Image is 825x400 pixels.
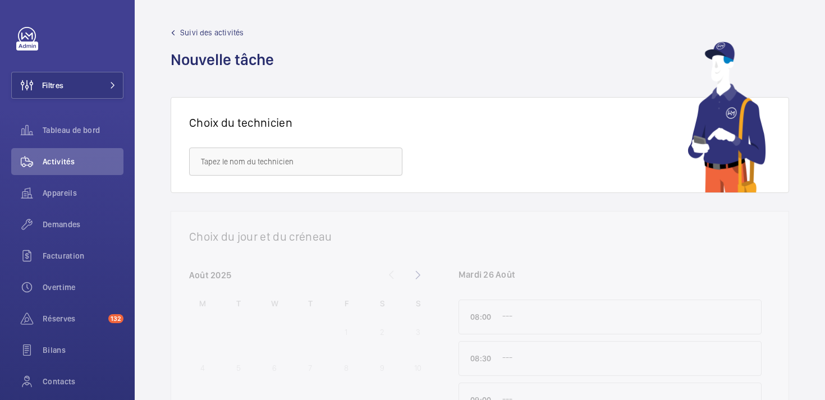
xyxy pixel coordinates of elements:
[11,72,123,99] button: Filtres
[189,116,292,130] h1: Choix du technicien
[42,80,63,91] span: Filtres
[108,314,123,323] span: 132
[180,27,244,38] span: Suivi des activités
[43,219,123,230] span: Demandes
[43,282,123,293] span: Overtime
[43,156,123,167] span: Activités
[171,49,281,70] h1: Nouvelle tâche
[189,148,402,176] input: Tapez le nom du technicien
[43,313,104,324] span: Réserves
[687,42,766,192] img: mechanic using app
[43,344,123,356] span: Bilans
[43,125,123,136] span: Tableau de bord
[43,250,123,261] span: Facturation
[43,187,123,199] span: Appareils
[43,376,123,387] span: Contacts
